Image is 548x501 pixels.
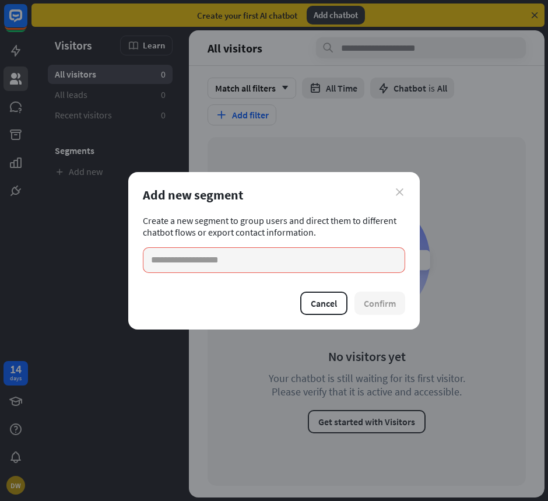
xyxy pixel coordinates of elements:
button: Confirm [354,292,405,315]
button: Cancel [300,292,347,315]
div: Create a new segment to group users and direct them to different chatbot flows or export contact ... [143,215,405,273]
button: Open LiveChat chat widget [9,5,44,40]
i: close [396,188,403,196]
div: Add new segment [143,187,405,203]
